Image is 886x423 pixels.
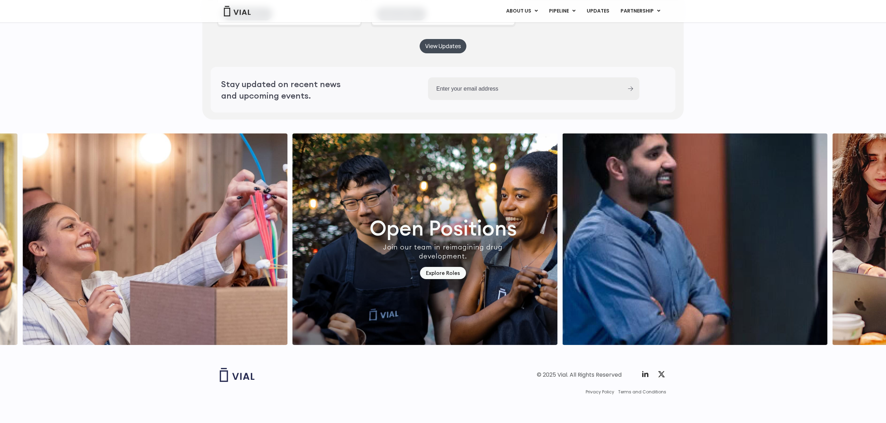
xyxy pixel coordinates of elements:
[615,5,666,17] a: PARTNERSHIPMenu Toggle
[537,371,622,379] div: © 2025 Vial. All Rights Reserved
[428,77,622,100] input: Enter your email address
[293,133,558,345] div: 1 / 7
[220,368,255,382] img: Vial logo wih "Vial" spelled out
[618,389,666,395] a: Terms and Conditions
[221,78,357,101] h2: Stay updated on recent news and upcoming events.
[425,44,461,49] span: View Updates
[501,5,543,17] a: ABOUT USMenu Toggle
[562,133,827,345] div: 2 / 7
[23,133,288,345] div: 7 / 7
[543,5,581,17] a: PIPELINEMenu Toggle
[628,86,633,91] input: Submit
[581,5,615,17] a: UPDATES
[293,133,558,345] img: http://Group%20of%20people%20smiling%20wearing%20aprons
[223,6,251,16] img: Vial Logo
[586,389,614,395] a: Privacy Policy
[420,39,466,53] a: View Updates
[420,267,466,279] a: Explore Roles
